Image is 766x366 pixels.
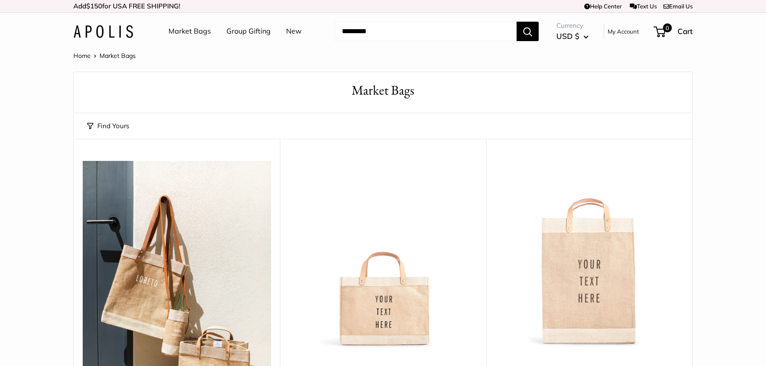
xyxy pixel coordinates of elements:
[495,161,683,349] a: Market Bag in NaturalMarket Bag in Natural
[86,2,102,10] span: $150
[87,120,129,132] button: Find Yours
[226,25,271,38] a: Group Gifting
[556,29,589,43] button: USD $
[608,26,639,37] a: My Account
[169,25,211,38] a: Market Bags
[73,25,133,38] img: Apolis
[335,22,517,41] input: Search...
[73,52,91,60] a: Home
[663,23,672,32] span: 0
[663,3,693,10] a: Email Us
[495,161,683,349] img: Market Bag in Natural
[584,3,622,10] a: Help Center
[678,27,693,36] span: Cart
[289,161,477,349] img: Petite Market Bag in Natural
[100,52,136,60] span: Market Bags
[87,81,679,100] h1: Market Bags
[289,161,477,349] a: Petite Market Bag in Naturaldescription_Effortless style that elevates every moment
[556,31,579,41] span: USD $
[655,24,693,38] a: 0 Cart
[556,19,589,32] span: Currency
[630,3,657,10] a: Text Us
[286,25,302,38] a: New
[73,50,136,61] nav: Breadcrumb
[517,22,539,41] button: Search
